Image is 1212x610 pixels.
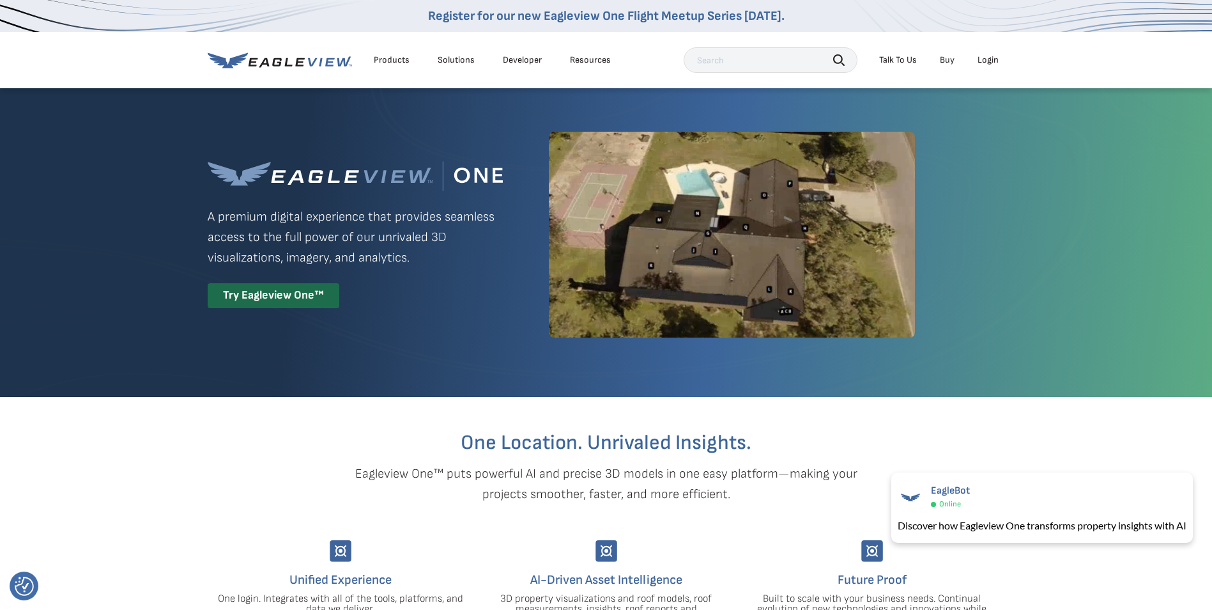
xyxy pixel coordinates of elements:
img: Group-9744.svg [595,540,617,562]
p: Eagleview One™ puts powerful AI and precise 3D models in one easy platform—making your projects s... [333,464,880,504]
div: Products [374,54,410,66]
h4: Unified Experience [217,570,464,590]
div: Try Eagleview One™ [208,283,339,308]
h4: AI-Driven Asset Intelligence [483,570,730,590]
div: Discover how Eagleview One transforms property insights with AI [898,518,1186,533]
a: Register for our new Eagleview One Flight Meetup Series [DATE]. [428,8,785,24]
div: Solutions [438,54,475,66]
a: Developer [503,54,542,66]
img: Group-9744.svg [330,540,351,562]
div: Login [978,54,999,66]
p: A premium digital experience that provides seamless access to the full power of our unrivaled 3D ... [208,207,503,268]
h4: Future Proof [749,570,995,590]
img: Revisit consent button [15,577,34,596]
img: EagleBot [898,485,923,510]
span: Online [939,499,961,509]
div: Talk To Us [879,54,917,66]
img: Eagleview One™ [208,161,503,191]
input: Search [684,47,857,73]
img: Group-9744.svg [861,540,883,562]
a: Buy [940,54,955,66]
button: Consent Preferences [15,577,34,596]
div: Resources [570,54,611,66]
span: EagleBot [931,485,970,497]
h2: One Location. Unrivaled Insights. [217,433,995,453]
